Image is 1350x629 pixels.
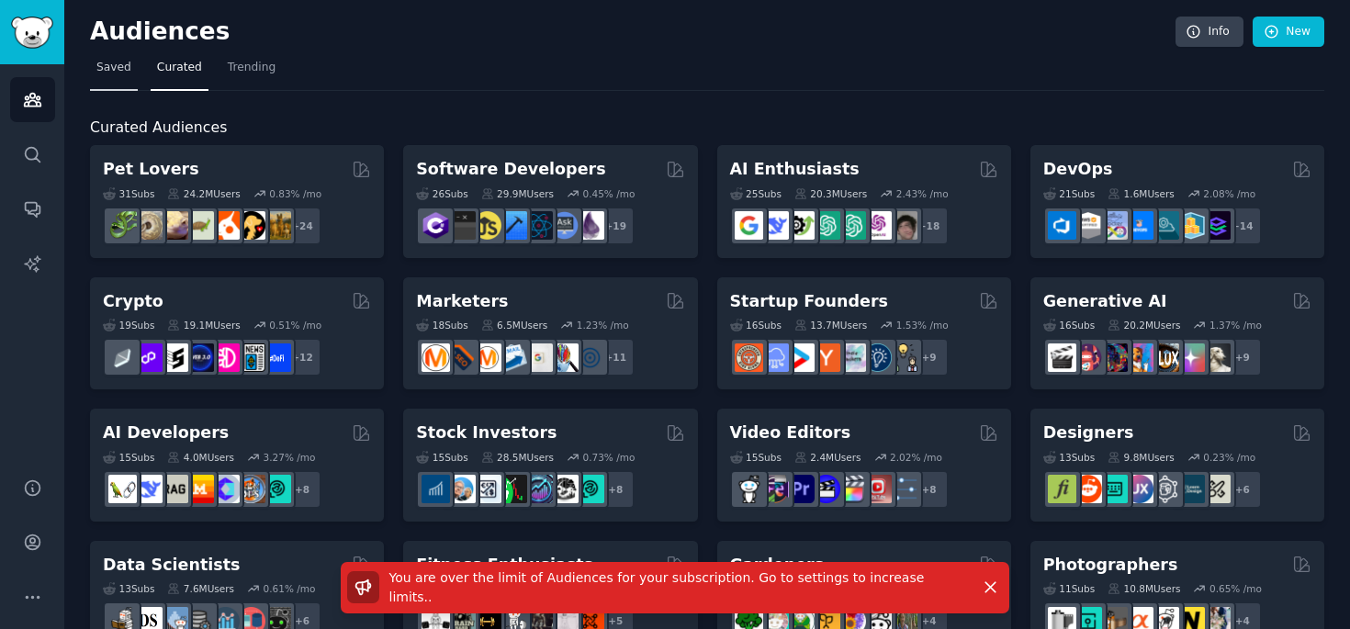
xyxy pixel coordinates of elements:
img: bigseo [447,343,476,372]
div: 20.3M Users [794,187,867,200]
img: PlatformEngineers [1202,211,1231,240]
h2: AI Developers [103,421,229,444]
img: PetAdvice [237,211,265,240]
img: ValueInvesting [447,475,476,503]
div: 9.8M Users [1108,451,1175,464]
img: UXDesign [1125,475,1153,503]
h2: Data Scientists [103,554,240,577]
img: ethfinance [108,343,137,372]
img: AWS_Certified_Experts [1074,211,1102,240]
img: Forex [473,475,501,503]
div: 4.0M Users [167,451,234,464]
img: DevOpsLinks [1125,211,1153,240]
img: learnjavascript [473,211,501,240]
div: 16 Sub s [1043,319,1095,331]
h2: Marketers [416,290,508,313]
img: starryai [1176,343,1205,372]
img: iOSProgramming [499,211,527,240]
span: Trending [228,60,276,76]
img: Rag [160,475,188,503]
img: AItoolsCatalog [786,211,815,240]
img: content_marketing [422,343,450,372]
img: postproduction [889,475,917,503]
img: platformengineering [1151,211,1179,240]
img: MistralAI [186,475,214,503]
div: 0.73 % /mo [582,451,635,464]
div: 25 Sub s [730,187,782,200]
a: Saved [90,53,138,91]
h2: AI Enthusiasts [730,158,860,181]
h2: Crypto [103,290,163,313]
img: turtle [186,211,214,240]
div: + 11 [596,338,635,376]
img: indiehackers [838,343,866,372]
img: DeepSeek [760,211,789,240]
div: + 9 [910,338,949,376]
div: 13.7M Users [794,319,867,331]
img: OpenSourceAI [211,475,240,503]
img: elixir [576,211,604,240]
a: Info [1176,17,1243,48]
img: learndesign [1176,475,1205,503]
div: 1.23 % /mo [577,319,629,331]
div: 0.83 % /mo [269,187,321,200]
img: logodesign [1074,475,1102,503]
img: GoogleGeminiAI [735,211,763,240]
img: MarketingResearch [550,343,579,372]
div: + 9 [1223,338,1262,376]
img: AIDevelopersSociety [263,475,291,503]
img: csharp [422,211,450,240]
img: ycombinator [812,343,840,372]
div: + 8 [910,470,949,509]
div: 13 Sub s [1043,451,1095,464]
h2: Audiences [90,17,1176,47]
h2: DevOps [1043,158,1113,181]
div: + 6 [1223,470,1262,509]
div: 2.4M Users [794,451,861,464]
img: premiere [786,475,815,503]
img: llmops [237,475,265,503]
img: CryptoNews [237,343,265,372]
img: DeepSeek [134,475,163,503]
span: Saved [96,60,131,76]
img: dalle2 [1074,343,1102,372]
img: growmybusiness [889,343,917,372]
span: Curated [157,60,202,76]
div: 21 Sub s [1043,187,1095,200]
img: googleads [524,343,553,372]
div: 6.5M Users [481,319,548,331]
div: 2.02 % /mo [890,451,942,464]
img: FluxAI [1151,343,1179,372]
img: OpenAIDev [863,211,892,240]
img: Docker_DevOps [1099,211,1128,240]
img: web3 [186,343,214,372]
div: 3.27 % /mo [264,451,316,464]
img: finalcutpro [838,475,866,503]
img: AskMarketing [473,343,501,372]
img: cockatiel [211,211,240,240]
img: sdforall [1125,343,1153,372]
img: Entrepreneurship [863,343,892,372]
img: dogbreed [263,211,291,240]
a: Trending [221,53,282,91]
img: aws_cdk [1176,211,1205,240]
div: + 8 [283,470,321,509]
div: 19 Sub s [103,319,154,331]
div: 28.5M Users [481,451,554,464]
h2: Video Editors [730,421,851,444]
div: 1.53 % /mo [896,319,949,331]
img: startup [786,343,815,372]
img: SaaS [760,343,789,372]
img: Emailmarketing [499,343,527,372]
img: ArtificalIntelligence [889,211,917,240]
div: 0.45 % /mo [582,187,635,200]
div: 24.2M Users [167,187,240,200]
img: typography [1048,475,1076,503]
img: Trading [499,475,527,503]
div: 1.37 % /mo [1209,319,1262,331]
img: UI_Design [1099,475,1128,503]
h2: Pet Lovers [103,158,199,181]
h2: Generative AI [1043,290,1167,313]
div: 2.08 % /mo [1203,187,1255,200]
a: New [1253,17,1324,48]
